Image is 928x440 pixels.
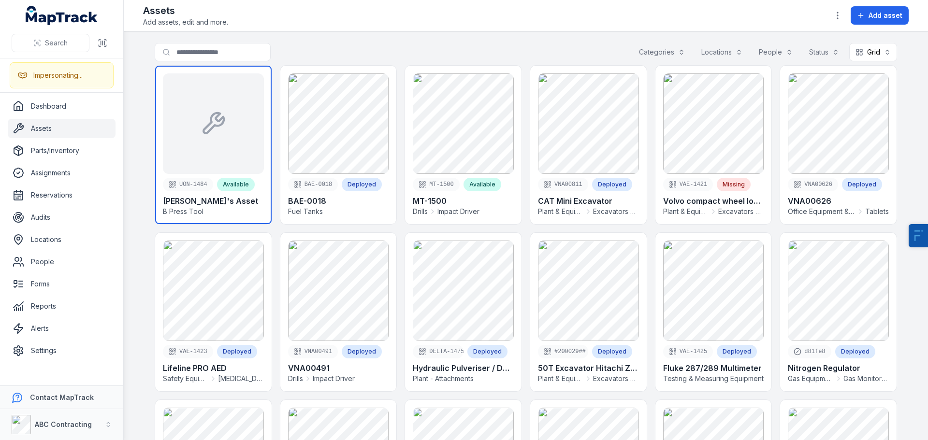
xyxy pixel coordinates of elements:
[33,71,83,80] div: Impersonating...
[8,185,116,205] a: Reservations
[8,208,116,227] a: Audits
[8,274,116,294] a: Forms
[35,420,92,428] strong: ABC Contracting
[803,43,845,61] button: Status
[869,11,902,20] span: Add asset
[26,6,98,25] a: MapTrack
[753,43,799,61] button: People
[12,34,89,52] button: Search
[143,4,228,17] h2: Assets
[45,38,68,48] span: Search
[8,297,116,316] a: Reports
[8,319,116,338] a: Alerts
[8,163,116,183] a: Assignments
[8,252,116,271] a: People
[8,141,116,160] a: Parts/Inventory
[8,341,116,360] a: Settings
[849,43,897,61] button: Grid
[30,393,94,401] strong: Contact MapTrack
[851,6,909,25] button: Add asset
[8,119,116,138] a: Assets
[143,17,228,27] span: Add assets, edit and more.
[8,97,116,116] a: Dashboard
[8,230,116,249] a: Locations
